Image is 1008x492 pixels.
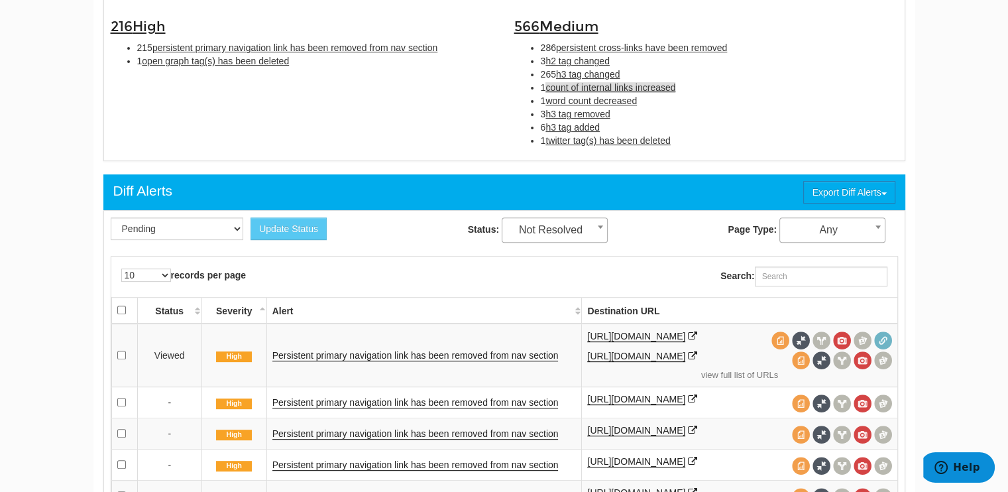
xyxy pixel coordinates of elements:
[833,395,851,412] span: View headers
[587,369,891,382] a: view full list of URLs
[541,68,898,81] li: 265
[142,56,289,66] span: open graph tag(s) has been deleted
[923,452,995,485] iframe: Opens a widget where you can find more information
[812,426,830,444] span: Full Source Diff
[556,69,620,80] span: h3 tag changed
[587,394,685,405] a: [URL][DOMAIN_NAME]
[545,135,670,146] span: twitter tag(s) has been deleted
[272,428,559,440] a: Persistent primary navigation link has been removed from nav section
[121,269,171,282] select: records per page
[541,54,898,68] li: 3
[755,267,887,286] input: Search:
[137,324,201,387] td: Viewed
[854,395,871,412] span: View screenshot
[539,18,598,35] span: Medium
[514,18,598,35] span: 566
[216,351,252,362] span: High
[874,426,892,444] span: Compare screenshots
[780,221,885,239] span: Any
[152,42,437,53] span: persistent primary navigation link has been removed from nav section
[812,457,830,475] span: Full Source Diff
[792,426,810,444] span: View source
[792,395,810,412] span: View source
[720,267,887,286] label: Search:
[833,457,851,475] span: View headers
[792,351,810,369] span: View source
[137,418,201,450] td: -
[111,18,166,35] span: 216
[812,395,830,412] span: Full Source Diff
[541,107,898,121] li: 3
[137,387,201,418] td: -
[541,121,898,134] li: 6
[137,54,494,68] li: 1
[874,395,892,412] span: Compare screenshots
[587,425,685,436] a: [URL][DOMAIN_NAME]
[833,426,851,444] span: View headers
[874,332,892,349] span: Redirect chain
[541,134,898,147] li: 1
[272,460,559,471] a: Persistent primary navigation link has been removed from nav section
[792,457,810,475] span: View source
[541,41,898,54] li: 286
[201,297,266,324] th: Severity: activate to sort column descending
[137,450,201,481] td: -
[587,331,685,342] a: [URL][DOMAIN_NAME]
[803,181,895,204] button: Export Diff Alerts
[468,224,499,235] strong: Status:
[792,332,810,349] span: Full Source Diff
[854,332,871,349] span: Compare screenshots
[216,461,252,471] span: High
[266,297,582,324] th: Alert: activate to sort column ascending
[545,109,610,119] span: h3 tag removed
[545,95,637,106] span: word count decreased
[113,181,172,201] div: Diff Alerts
[779,217,885,243] span: Any
[541,81,898,94] li: 1
[833,332,851,349] span: View screenshot
[771,332,789,349] span: View source
[545,122,600,133] span: h3 tag added
[812,332,830,349] span: View headers
[874,351,892,369] span: Compare screenshots
[582,297,897,324] th: Destination URL
[556,42,727,53] span: persistent cross-links have been removed
[251,217,327,240] button: Update Status
[216,430,252,440] span: High
[133,18,166,35] span: High
[137,41,494,54] li: 215
[121,269,247,282] label: records per page
[545,82,675,93] span: count of internal links increased
[833,351,851,369] span: View headers
[137,297,201,324] th: Status: activate to sort column ascending
[545,56,610,66] span: h2 tag changed
[587,456,685,467] a: [URL][DOMAIN_NAME]
[272,350,559,361] a: Persistent primary navigation link has been removed from nav section
[502,217,608,243] span: Not Resolved
[728,224,777,235] strong: Page Type:
[854,457,871,475] span: View screenshot
[854,351,871,369] span: View screenshot
[587,351,685,362] a: [URL][DOMAIN_NAME]
[812,351,830,369] span: Full Source Diff
[502,221,607,239] span: Not Resolved
[272,397,559,408] a: Persistent primary navigation link has been removed from nav section
[854,426,871,444] span: View screenshot
[874,457,892,475] span: Compare screenshots
[216,399,252,409] span: High
[541,94,898,107] li: 1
